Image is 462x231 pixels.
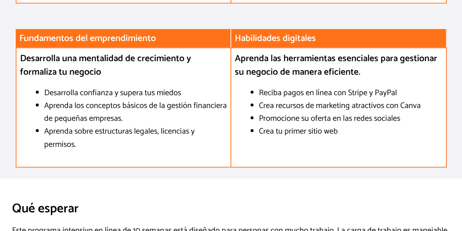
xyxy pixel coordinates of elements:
font: Crea recursos de marketing atractivos con Canva [259,99,421,112]
font: Fundamentos del emprendimiento [19,31,156,46]
font: Desarrolla confianza y supera tus miedos [44,86,181,100]
font: Habilidades digitales [235,31,316,46]
font: Promocione su oferta en las redes sociales [259,112,400,125]
font: Crea tu primer sitio web [259,125,338,138]
font: Desarrolla una mentalidad de crecimiento y formaliza tu negocio [20,51,191,80]
font: Qué esperar [12,198,79,219]
font: Aprenda sobre estructuras legales, licencias y permisos. [44,125,195,151]
font: Aprenda las herramientas esenciales para gestionar su negocio de manera eficiente. [235,51,437,80]
font: Reciba pagos en línea con Stripe y PayPal [259,86,397,100]
font: Aprenda los conceptos básicos de la gestión financiera de pequeñas empresas. [44,99,227,125]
